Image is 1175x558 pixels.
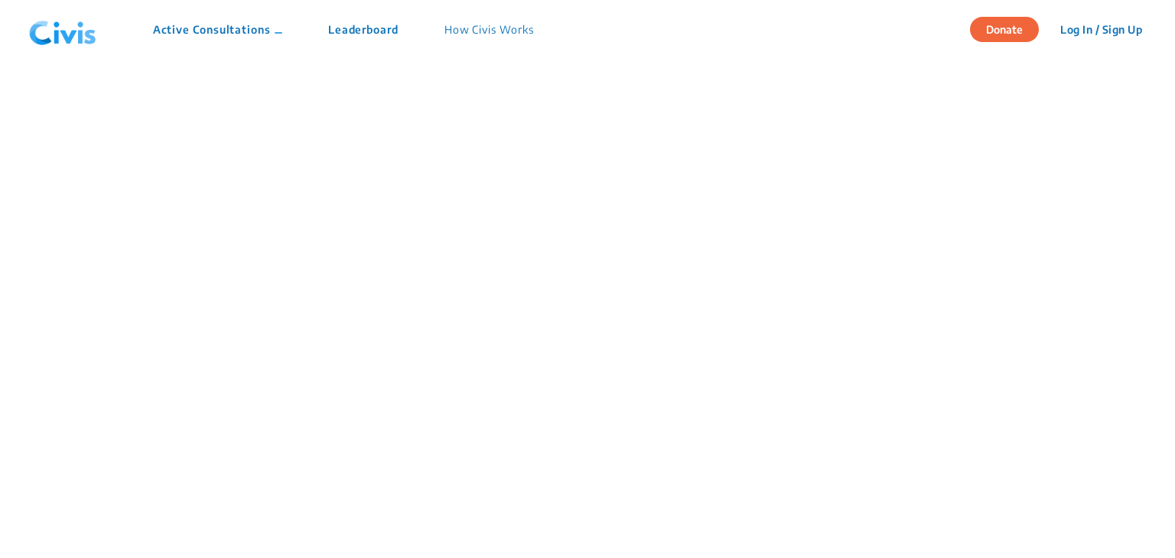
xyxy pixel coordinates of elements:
[970,21,1050,36] a: Donate
[970,17,1039,42] button: Donate
[328,21,399,37] p: Leaderboard
[444,21,534,37] p: How Civis Works
[1050,18,1152,41] button: Log In / Sign Up
[23,7,103,53] img: navlogo.png
[153,21,282,37] p: Active Consultations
